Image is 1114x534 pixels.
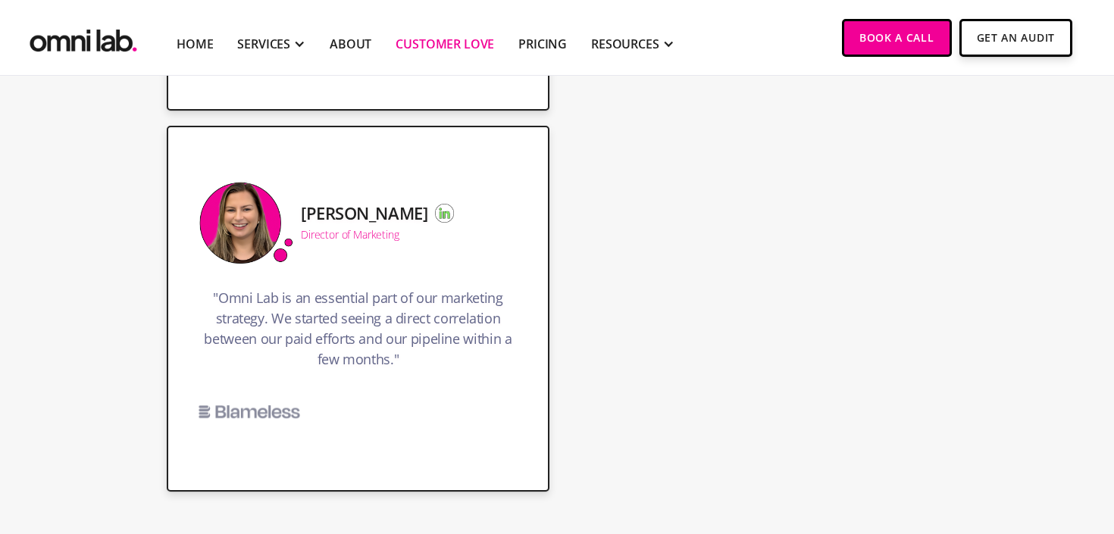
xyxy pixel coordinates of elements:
h5: [PERSON_NAME] [301,204,427,222]
h3: "Omni Lab is an essential part of our marketing strategy. We started seeing a direct correlation ... [199,288,518,377]
a: Book a Call [842,19,952,57]
a: Get An Audit [959,19,1072,57]
div: RESOURCES [591,35,659,53]
iframe: Chat Widget [841,358,1114,534]
div: SERVICES [237,35,290,53]
a: About [330,35,371,53]
div: Director of Marketing [301,230,399,240]
a: Home [177,35,213,53]
a: Customer Love [396,35,494,53]
a: Pricing [518,35,567,53]
a: home [27,19,140,56]
img: Omni Lab: B2B SaaS Demand Generation Agency [27,19,140,56]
